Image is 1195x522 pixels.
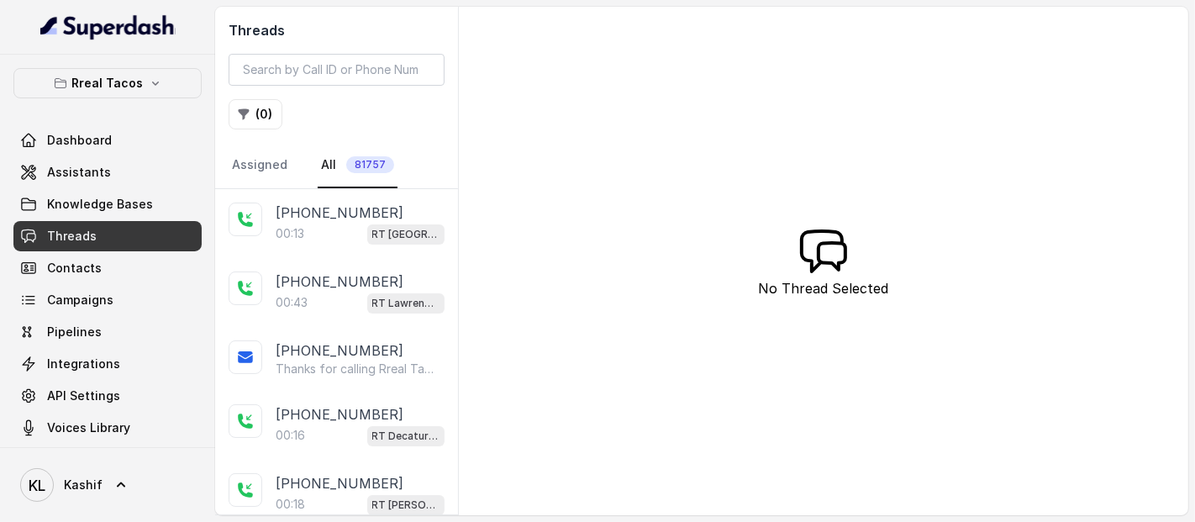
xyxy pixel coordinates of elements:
a: Integrations [13,349,202,379]
span: 81757 [346,156,394,173]
p: 00:43 [276,294,308,311]
p: RT Decatur / EN [372,428,440,445]
span: Dashboard [47,132,112,149]
img: light.svg [40,13,176,40]
p: Rreal Tacos [72,73,144,93]
span: Voices Library [47,419,130,436]
span: Threads [47,228,97,245]
button: (0) [229,99,282,129]
p: RT Lawrenceville [372,295,440,312]
p: [PHONE_NUMBER] [276,473,403,493]
a: Kashif [13,461,202,509]
span: Pipelines [47,324,102,340]
text: KL [29,477,45,494]
a: Assistants [13,157,202,187]
span: Assistants [47,164,111,181]
span: Campaigns [47,292,113,308]
p: Thanks for calling Rreal Tacos! Check out our menu: [URL][DOMAIN_NAME] Call managed by [URL] :) [276,361,437,377]
p: [PHONE_NUMBER] [276,404,403,424]
button: Rreal Tacos [13,68,202,98]
a: Threads [13,221,202,251]
span: Integrations [47,356,120,372]
p: RT [PERSON_NAME][GEOGRAPHIC_DATA] / EN [372,497,440,514]
nav: Tabs [229,143,445,188]
a: Assigned [229,143,291,188]
a: API Settings [13,381,202,411]
a: Pipelines [13,317,202,347]
a: All81757 [318,143,397,188]
p: [PHONE_NUMBER] [276,272,403,292]
span: Kashif [64,477,103,493]
h2: Threads [229,20,445,40]
input: Search by Call ID or Phone Number [229,54,445,86]
span: Knowledge Bases [47,196,153,213]
a: Voices Library [13,413,202,443]
a: Dashboard [13,125,202,156]
p: 00:13 [276,225,304,242]
p: 00:18 [276,496,305,513]
span: API Settings [47,388,120,404]
p: 00:16 [276,427,305,444]
a: Contacts [13,253,202,283]
span: Contacts [47,260,102,277]
p: No Thread Selected [758,278,888,298]
a: Knowledge Bases [13,189,202,219]
a: Campaigns [13,285,202,315]
p: RT [GEOGRAPHIC_DATA] / EN [372,226,440,243]
p: [PHONE_NUMBER] [276,340,403,361]
p: [PHONE_NUMBER] [276,203,403,223]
